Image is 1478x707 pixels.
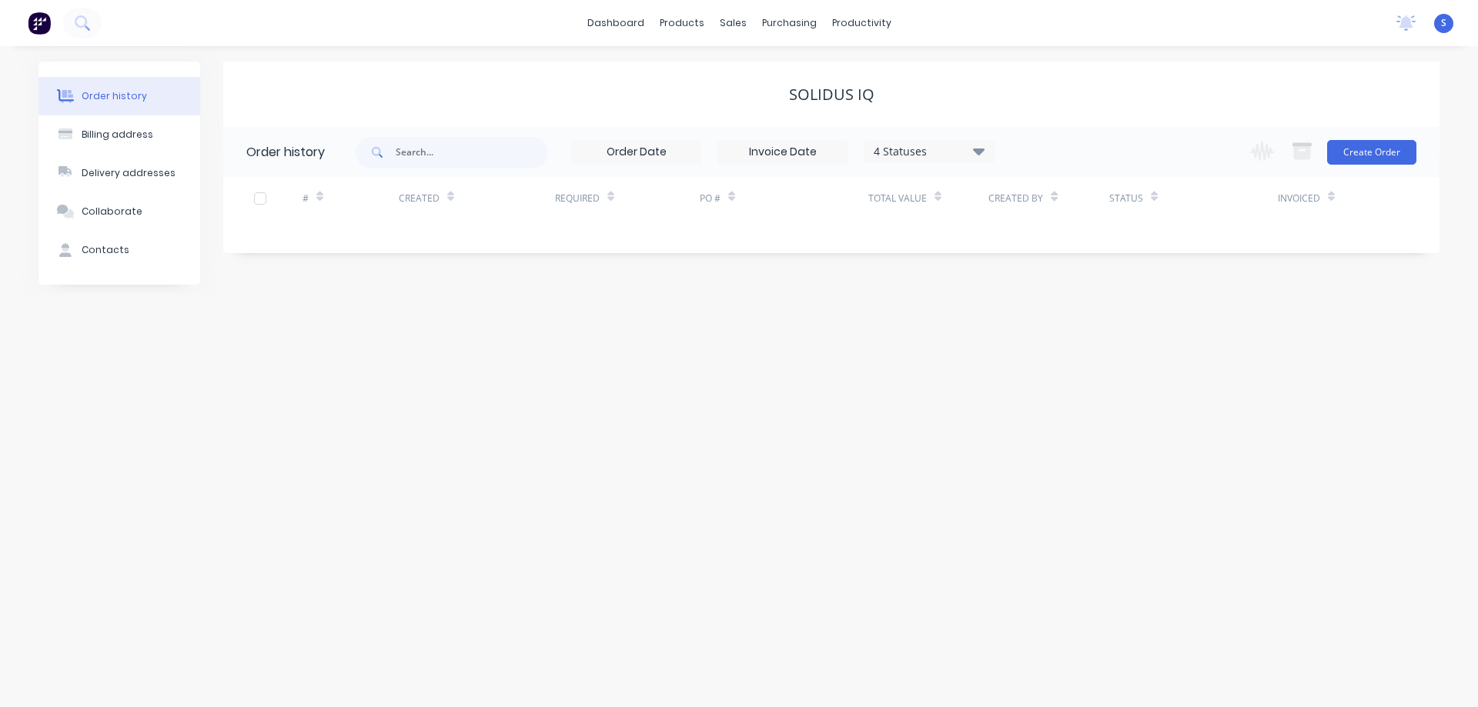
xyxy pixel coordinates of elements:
[580,12,652,35] a: dashboard
[718,141,848,164] input: Invoice Date
[246,143,325,162] div: Order history
[28,12,51,35] img: Factory
[1109,177,1278,219] div: Status
[572,141,701,164] input: Order Date
[864,143,994,160] div: 4 Statuses
[754,12,824,35] div: purchasing
[82,243,129,257] div: Contacts
[1109,192,1143,205] div: Status
[988,192,1043,205] div: Created By
[396,137,548,168] input: Search...
[38,77,200,115] button: Order history
[1327,140,1416,165] button: Create Order
[399,192,440,205] div: Created
[1278,192,1320,205] div: Invoiced
[700,177,868,219] div: PO #
[652,12,712,35] div: products
[38,154,200,192] button: Delivery addresses
[82,205,142,218] div: Collaborate
[1441,16,1446,30] span: S
[700,192,721,205] div: PO #
[38,115,200,154] button: Billing address
[1278,177,1374,219] div: Invoiced
[712,12,754,35] div: sales
[38,231,200,269] button: Contacts
[555,192,600,205] div: Required
[824,12,899,35] div: productivity
[82,128,153,142] div: Billing address
[303,177,399,219] div: #
[38,192,200,231] button: Collaborate
[82,166,176,180] div: Delivery addresses
[868,192,927,205] div: Total Value
[303,192,309,205] div: #
[988,177,1108,219] div: Created By
[789,85,874,104] div: SOLIDUS IQ
[868,177,988,219] div: Total Value
[82,89,147,103] div: Order history
[399,177,555,219] div: Created
[555,177,700,219] div: Required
